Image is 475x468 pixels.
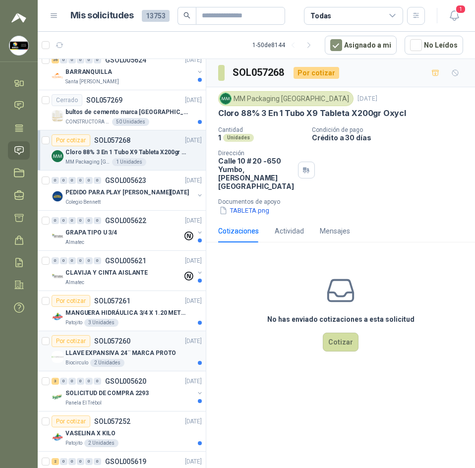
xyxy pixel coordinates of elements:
[185,296,202,306] p: [DATE]
[85,217,93,224] div: 0
[65,308,189,318] p: MANGUERA HIDRÁULICA 3/4 X 1.20 METROS DE LONGITUD HR-HR-ACOPLADA
[38,331,206,371] a: Por cotizarSOL057260[DATE] Company LogoLLAVE EXPANSIVA 24¨ MARCA PROTOBiocirculo2 Unidades
[52,150,63,162] img: Company Logo
[52,458,59,465] div: 2
[94,177,101,184] div: 0
[94,257,101,264] div: 0
[65,279,84,287] p: Almatec
[11,12,26,24] img: Logo peakr
[65,349,176,358] p: LLAVE EXPANSIVA 24¨ MARCA PROTO
[52,375,204,407] a: 3 0 0 0 0 0 GSOL005620[DATE] Company LogoSOLICITUD DE COMPRA 2293Panela El Trébol
[65,389,149,398] p: SOLICITUD DE COMPRA 2293
[52,57,59,63] div: 36
[77,217,84,224] div: 0
[52,351,63,363] img: Company Logo
[312,126,471,133] p: Condición de pago
[185,457,202,467] p: [DATE]
[65,108,189,117] p: bultos de cemento marca [GEOGRAPHIC_DATA][PERSON_NAME]- Entrega en [GEOGRAPHIC_DATA]-Cauca
[60,217,67,224] div: 0
[94,57,101,63] div: 0
[218,150,294,157] p: Dirección
[60,57,67,63] div: 0
[65,268,148,278] p: CLAVIJA Y CINTA AISLANTE
[185,176,202,185] p: [DATE]
[52,110,63,122] img: Company Logo
[405,36,463,55] button: No Leídos
[60,177,67,184] div: 0
[52,190,63,202] img: Company Logo
[185,96,202,105] p: [DATE]
[68,257,76,264] div: 0
[60,257,67,264] div: 0
[52,255,204,287] a: 0 0 0 0 0 0 GSOL005621[DATE] Company LogoCLAVIJA Y CINTA AISLANTEAlmatec
[68,177,76,184] div: 0
[294,67,339,79] div: Por cotizar
[52,177,59,184] div: 0
[455,4,466,14] span: 1
[84,319,119,327] div: 3 Unidades
[52,54,204,86] a: 36 0 0 0 0 0 GSOL005624[DATE] Company LogoBARRANQUILLASanta [PERSON_NAME]
[52,70,63,82] img: Company Logo
[85,57,93,63] div: 0
[94,338,130,345] p: SOL057260
[52,415,90,427] div: Por cotizar
[38,130,206,171] a: Por cotizarSOL057268[DATE] Company LogoCloro 88% 3 En 1 Tubo X9 Tableta X200gr OxyclMM Packaging ...
[52,217,59,224] div: 0
[94,378,101,385] div: 0
[112,118,149,126] div: 50 Unidades
[94,297,130,304] p: SOL057261
[65,359,88,367] p: Biocirculo
[60,378,67,385] div: 0
[185,256,202,266] p: [DATE]
[267,314,415,325] h3: No has enviado cotizaciones a esta solicitud
[357,94,377,104] p: [DATE]
[105,217,146,224] p: GSOL005622
[52,378,59,385] div: 3
[85,177,93,184] div: 0
[185,417,202,426] p: [DATE]
[65,319,82,327] p: Patojito
[142,10,170,22] span: 13753
[218,157,294,190] p: Calle 10 # 20 -650 Yumbo , [PERSON_NAME][GEOGRAPHIC_DATA]
[218,133,221,142] p: 1
[218,226,259,236] div: Cotizaciones
[94,458,101,465] div: 0
[86,97,122,104] p: SOL057269
[65,158,110,166] p: MM Packaging [GEOGRAPHIC_DATA]
[90,359,124,367] div: 2 Unidades
[68,57,76,63] div: 0
[68,458,76,465] div: 0
[52,271,63,283] img: Company Logo
[65,429,116,438] p: VASELINA X KILO
[252,37,317,53] div: 1 - 50 de 8144
[65,228,117,237] p: GRAPA TIPO U 3/4
[105,257,146,264] p: GSOL005621
[65,78,119,86] p: Santa [PERSON_NAME]
[312,133,471,142] p: Crédito a 30 días
[233,65,286,80] h3: SOL057268
[70,8,134,23] h1: Mis solicitudes
[52,231,63,242] img: Company Logo
[94,418,130,425] p: SOL057252
[220,93,231,104] img: Company Logo
[94,137,130,144] p: SOL057268
[38,411,206,452] a: Por cotizarSOL057252[DATE] Company LogoVASELINA X KILOPatojito2 Unidades
[52,391,63,403] img: Company Logo
[52,335,90,347] div: Por cotizar
[218,205,270,216] button: TABLETA.png
[65,238,84,246] p: Almatec
[105,378,146,385] p: GSOL005620
[218,108,406,118] p: Cloro 88% 3 En 1 Tubo X9 Tableta X200gr Oxycl
[38,291,206,331] a: Por cotizarSOL057261[DATE] Company LogoMANGUERA HIDRÁULICA 3/4 X 1.20 METROS DE LONGITUD HR-HR-AC...
[445,7,463,25] button: 1
[52,431,63,443] img: Company Logo
[52,295,90,307] div: Por cotizar
[185,136,202,145] p: [DATE]
[185,56,202,65] p: [DATE]
[94,217,101,224] div: 0
[9,36,28,55] img: Company Logo
[85,257,93,264] div: 0
[52,311,63,323] img: Company Logo
[65,399,102,407] p: Panela El Trébol
[85,458,93,465] div: 0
